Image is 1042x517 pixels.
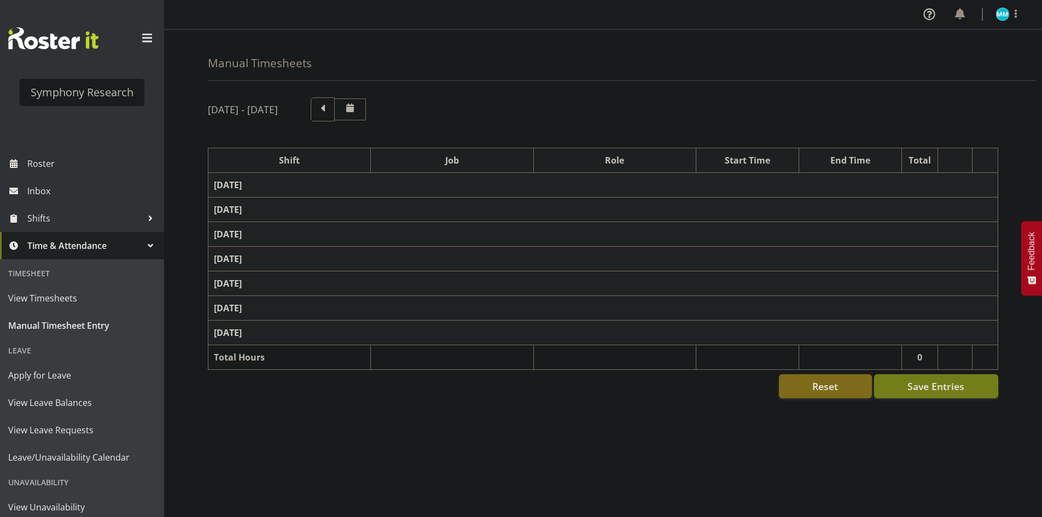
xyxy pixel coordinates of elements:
[805,154,896,167] div: End Time
[8,449,156,466] span: Leave/Unavailability Calendar
[27,237,142,254] span: Time & Attendance
[1021,221,1042,295] button: Feedback - Show survey
[27,155,159,172] span: Roster
[3,362,161,389] a: Apply for Leave
[8,394,156,411] span: View Leave Balances
[214,154,365,167] div: Shift
[812,379,838,393] span: Reset
[8,367,156,384] span: Apply for Leave
[208,271,998,296] td: [DATE]
[208,296,998,321] td: [DATE]
[208,321,998,345] td: [DATE]
[3,389,161,416] a: View Leave Balances
[31,84,133,101] div: Symphony Research
[208,247,998,271] td: [DATE]
[3,444,161,471] a: Leave/Unavailability Calendar
[27,183,159,199] span: Inbox
[3,284,161,312] a: View Timesheets
[8,499,156,515] span: View Unavailability
[208,345,371,370] td: Total Hours
[8,422,156,438] span: View Leave Requests
[8,317,156,334] span: Manual Timesheet Entry
[3,339,161,362] div: Leave
[8,290,156,306] span: View Timesheets
[208,197,998,222] td: [DATE]
[27,210,142,226] span: Shifts
[3,262,161,284] div: Timesheet
[3,416,161,444] a: View Leave Requests
[901,345,938,370] td: 0
[208,222,998,247] td: [DATE]
[907,379,964,393] span: Save Entries
[3,471,161,493] div: Unavailability
[208,173,998,197] td: [DATE]
[376,154,527,167] div: Job
[1027,232,1037,270] span: Feedback
[996,8,1009,21] img: murphy-mulholland11450.jpg
[779,374,872,398] button: Reset
[8,27,98,49] img: Rosterit website logo
[3,312,161,339] a: Manual Timesheet Entry
[539,154,690,167] div: Role
[874,374,998,398] button: Save Entries
[907,154,933,167] div: Total
[208,103,278,115] h5: [DATE] - [DATE]
[702,154,793,167] div: Start Time
[208,57,312,69] h4: Manual Timesheets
